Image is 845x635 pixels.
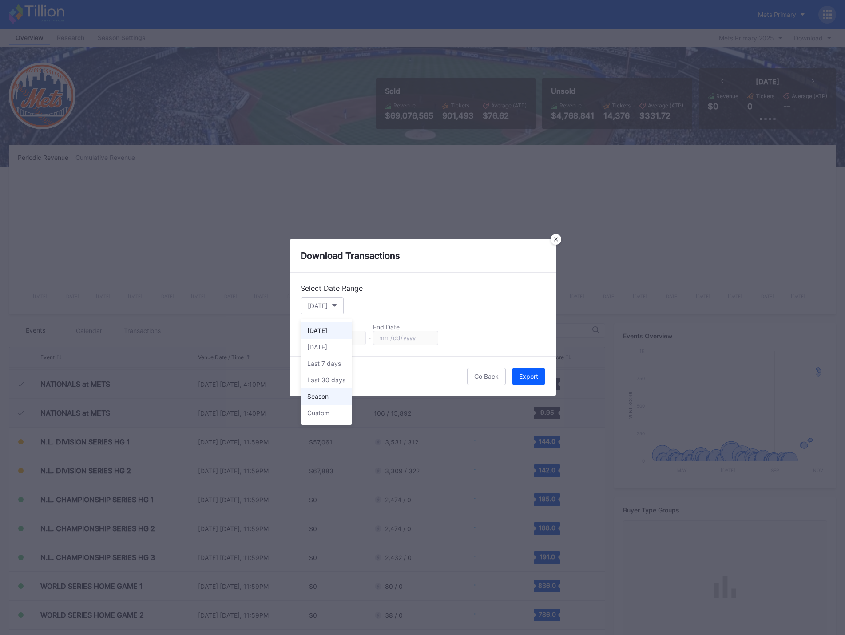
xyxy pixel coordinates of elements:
[307,376,345,384] div: Last 30 days
[307,343,327,351] div: [DATE]
[307,360,341,367] div: Last 7 days
[307,409,329,417] div: Custom
[307,393,329,400] div: Season
[307,327,327,334] div: [DATE]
